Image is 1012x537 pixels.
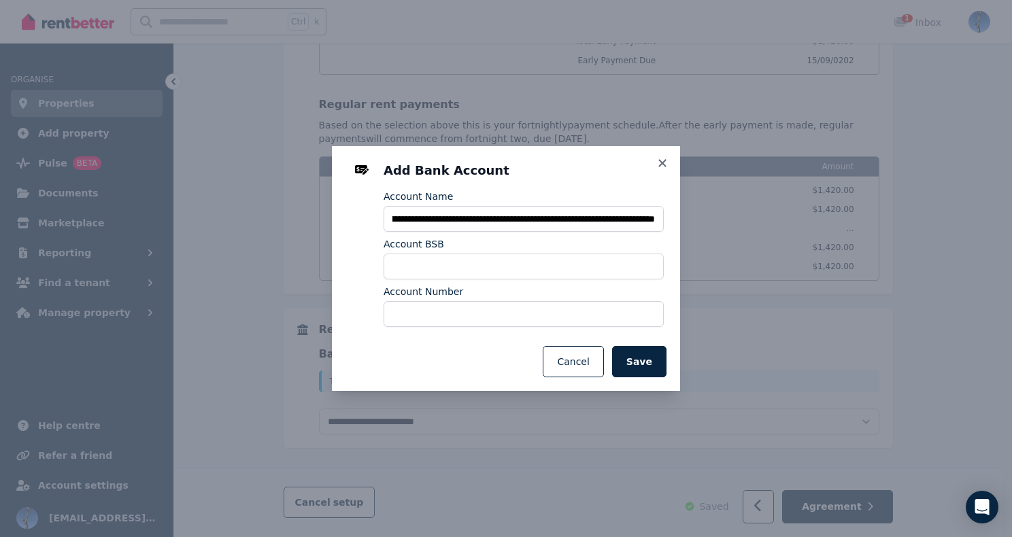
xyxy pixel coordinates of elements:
[384,162,664,179] h3: Add Bank Account
[612,346,667,377] button: Save
[966,491,998,523] div: Open Intercom Messenger
[543,346,603,377] button: Cancel
[384,285,463,298] label: Account Number
[384,237,444,251] label: Account BSB
[384,190,453,203] label: Account Name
